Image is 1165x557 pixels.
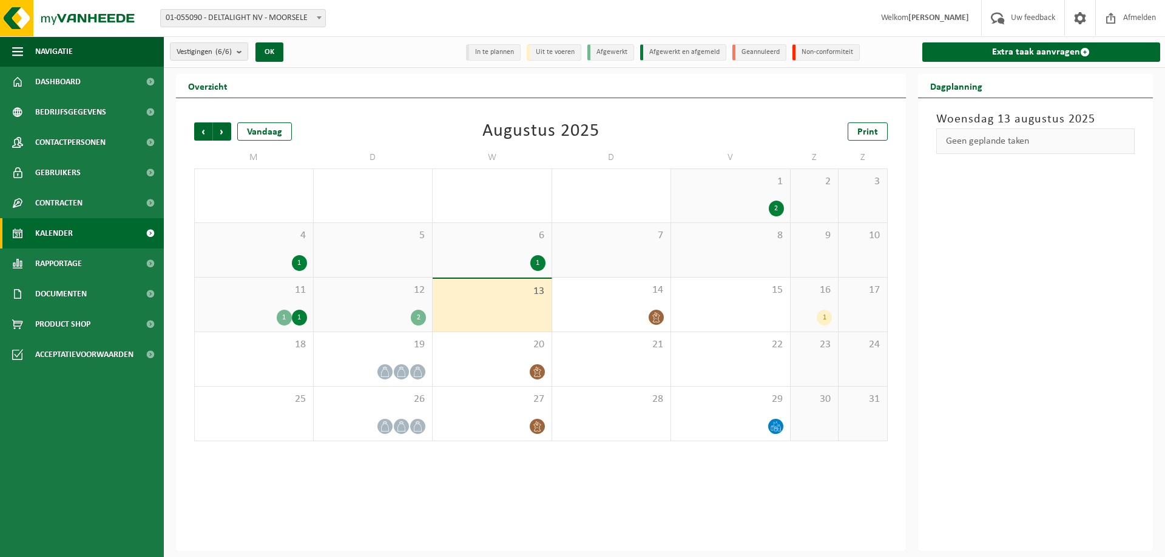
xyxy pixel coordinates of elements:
[677,229,784,242] span: 8
[35,67,81,97] span: Dashboard
[35,248,82,279] span: Rapportage
[35,218,73,248] span: Kalender
[170,42,248,61] button: Vestigingen(6/6)
[201,229,307,242] span: 4
[292,255,307,271] div: 1
[292,310,307,325] div: 1
[848,122,888,141] a: Print
[839,147,887,168] td: Z
[797,284,832,297] span: 16
[439,285,545,298] span: 13
[35,188,83,218] span: Contracten
[314,147,433,168] td: D
[35,339,133,370] span: Acceptatievoorwaarden
[527,44,581,61] li: Uit te voeren
[176,74,240,98] h2: Overzicht
[677,284,784,297] span: 15
[161,10,325,27] span: 01-055090 - DELTALIGHT NV - MOORSELE
[558,229,665,242] span: 7
[558,338,665,352] span: 21
[857,127,878,137] span: Print
[433,147,552,168] td: W
[320,229,427,242] span: 5
[845,393,880,406] span: 31
[552,147,672,168] td: D
[908,13,969,22] strong: [PERSON_NAME]
[215,48,232,56] count: (6/6)
[936,110,1135,128] h3: Woensdag 13 augustus 2025
[671,147,791,168] td: V
[201,338,307,352] span: 18
[160,9,326,27] span: 01-055090 - DELTALIGHT NV - MOORSELE
[936,128,1135,154] div: Geen geplande taken
[677,338,784,352] span: 22
[277,310,292,325] div: 1
[845,284,880,297] span: 17
[35,279,87,309] span: Documenten
[732,44,786,61] li: Geannuleerd
[797,338,832,352] span: 23
[466,44,521,61] li: In te plannen
[35,127,106,158] span: Contactpersonen
[845,229,880,242] span: 10
[194,147,314,168] td: M
[213,122,231,141] span: Volgende
[237,122,292,141] div: Vandaag
[797,175,832,188] span: 2
[845,175,880,188] span: 3
[201,393,307,406] span: 25
[845,338,880,352] span: 24
[439,229,545,242] span: 6
[255,42,283,62] button: OK
[194,122,212,141] span: Vorige
[320,338,427,352] span: 19
[320,284,427,297] span: 12
[558,284,665,297] span: 14
[558,393,665,406] span: 28
[35,36,73,67] span: Navigatie
[35,309,90,339] span: Product Shop
[769,201,784,216] div: 2
[411,310,426,325] div: 2
[439,393,545,406] span: 27
[677,175,784,188] span: 1
[482,122,599,141] div: Augustus 2025
[35,97,106,127] span: Bedrijfsgegevens
[817,310,832,325] div: 1
[792,44,860,61] li: Non-conformiteit
[922,42,1161,62] a: Extra taak aanvragen
[640,44,726,61] li: Afgewerkt en afgemeld
[587,44,634,61] li: Afgewerkt
[320,393,427,406] span: 26
[791,147,839,168] td: Z
[177,43,232,61] span: Vestigingen
[530,255,545,271] div: 1
[918,74,994,98] h2: Dagplanning
[677,393,784,406] span: 29
[201,284,307,297] span: 11
[35,158,81,188] span: Gebruikers
[797,229,832,242] span: 9
[797,393,832,406] span: 30
[439,338,545,352] span: 20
